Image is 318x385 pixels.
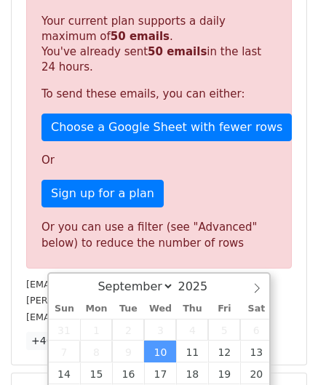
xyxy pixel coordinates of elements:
a: Choose a Google Sheet with fewer rows [41,114,292,141]
span: Wed [144,304,176,314]
input: Year [174,279,226,293]
span: Sat [240,304,272,314]
span: September 9, 2025 [112,341,144,362]
div: Or you can use a filter (see "Advanced" below) to reduce the number of rows [41,219,277,252]
span: September 4, 2025 [176,319,208,341]
span: September 16, 2025 [112,362,144,384]
span: September 6, 2025 [240,319,272,341]
span: September 2, 2025 [112,319,144,341]
span: September 8, 2025 [80,341,112,362]
strong: 50 emails [148,45,207,58]
strong: 50 emails [111,30,170,43]
span: Thu [176,304,208,314]
span: September 20, 2025 [240,362,272,384]
span: September 10, 2025 [144,341,176,362]
span: Fri [208,304,240,314]
span: September 1, 2025 [80,319,112,341]
p: To send these emails, you can either: [41,87,277,102]
span: Mon [80,304,112,314]
small: [PERSON_NAME][EMAIL_ADDRESS][DOMAIN_NAME] [26,295,266,306]
span: September 14, 2025 [49,362,81,384]
span: September 17, 2025 [144,362,176,384]
span: September 18, 2025 [176,362,208,384]
span: September 5, 2025 [208,319,240,341]
small: [EMAIL_ADDRESS][DOMAIN_NAME] [26,279,188,290]
iframe: Chat Widget [245,315,318,385]
small: [EMAIL_ADDRESS][DOMAIN_NAME] [26,311,188,322]
span: Sun [49,304,81,314]
span: September 11, 2025 [176,341,208,362]
span: September 19, 2025 [208,362,240,384]
p: Your current plan supports a daily maximum of . You've already sent in the last 24 hours. [41,14,277,75]
span: September 12, 2025 [208,341,240,362]
span: September 3, 2025 [144,319,176,341]
span: September 7, 2025 [49,341,81,362]
a: +46 more [26,332,87,350]
span: September 13, 2025 [240,341,272,362]
p: Or [41,153,277,168]
span: September 15, 2025 [80,362,112,384]
span: Tue [112,304,144,314]
a: Sign up for a plan [41,180,164,207]
span: August 31, 2025 [49,319,81,341]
